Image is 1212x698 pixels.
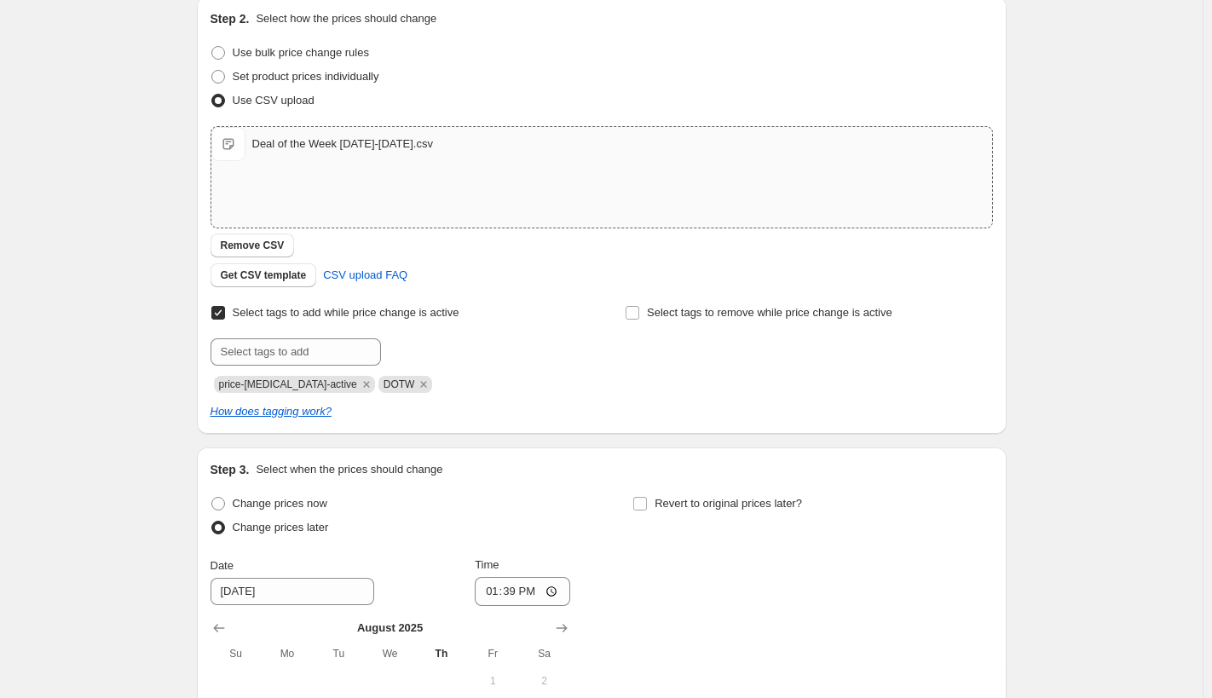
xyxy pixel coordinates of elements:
[323,267,407,284] span: CSV upload FAQ
[384,378,415,390] span: DOTW
[221,268,307,282] span: Get CSV template
[233,70,379,83] span: Set product prices individually
[256,10,436,27] p: Select how the prices should change
[256,461,442,478] p: Select when the prices should change
[371,647,408,661] span: We
[475,577,570,606] input: 12:00
[233,497,327,510] span: Change prices now
[416,640,467,667] th: Thursday
[233,306,459,319] span: Select tags to add while price change is active
[233,94,315,107] span: Use CSV upload
[423,647,460,661] span: Th
[268,647,306,661] span: Mo
[219,378,357,390] span: price-change-job-active
[211,559,234,572] span: Date
[518,667,569,695] button: Saturday August 2 2025
[211,338,381,366] input: Select tags to add
[221,239,285,252] span: Remove CSV
[233,521,329,534] span: Change prices later
[211,234,295,257] button: Remove CSV
[211,578,374,605] input: 8/28/2025
[217,647,255,661] span: Su
[211,263,317,287] button: Get CSV template
[364,640,415,667] th: Wednesday
[313,262,418,289] a: CSV upload FAQ
[467,640,518,667] th: Friday
[467,667,518,695] button: Friday August 1 2025
[416,377,431,392] button: Remove DOTW
[525,647,563,661] span: Sa
[211,405,332,418] a: How does tagging work?
[233,46,369,59] span: Use bulk price change rules
[211,461,250,478] h2: Step 3.
[655,497,802,510] span: Revert to original prices later?
[320,647,357,661] span: Tu
[252,136,433,153] div: Deal of the Week [DATE]-[DATE].csv
[475,558,499,571] span: Time
[647,306,892,319] span: Select tags to remove while price change is active
[359,377,374,392] button: Remove price-change-job-active
[518,640,569,667] th: Saturday
[262,640,313,667] th: Monday
[550,616,574,640] button: Show next month, September 2025
[313,640,364,667] th: Tuesday
[207,616,231,640] button: Show previous month, July 2025
[211,640,262,667] th: Sunday
[525,674,563,688] span: 2
[474,674,511,688] span: 1
[211,10,250,27] h2: Step 2.
[474,647,511,661] span: Fr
